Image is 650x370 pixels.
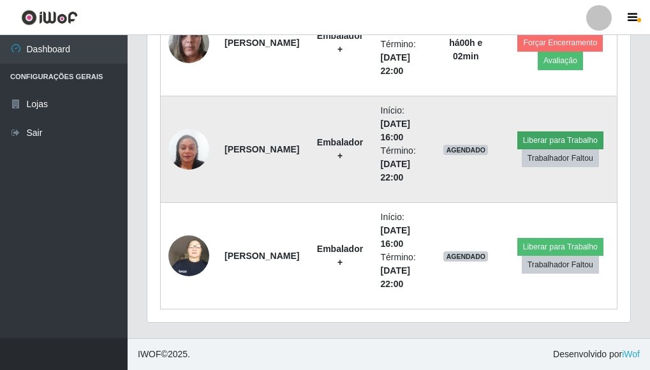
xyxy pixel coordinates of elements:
[553,348,640,361] span: Desenvolvido por
[317,244,363,267] strong: Embalador +
[168,228,209,283] img: 1723623614898.jpeg
[522,256,599,274] button: Trabalhador Faltou
[381,251,420,291] li: Término:
[538,52,583,70] button: Avaliação
[225,38,299,48] strong: [PERSON_NAME]
[381,38,420,78] li: Término:
[522,149,599,167] button: Trabalhador Faltou
[517,131,603,149] button: Liberar para Trabalho
[225,144,299,154] strong: [PERSON_NAME]
[21,10,78,26] img: CoreUI Logo
[381,119,410,142] time: [DATE] 16:00
[381,159,410,182] time: [DATE] 22:00
[381,144,420,184] li: Término:
[381,265,410,289] time: [DATE] 22:00
[138,349,161,359] span: IWOF
[381,104,420,144] li: Início:
[138,348,190,361] span: © 2025 .
[381,211,420,251] li: Início:
[443,251,488,262] span: AGENDADO
[622,349,640,359] a: iWof
[168,15,209,70] img: 1677615150889.jpeg
[168,113,209,186] img: 1703781074039.jpeg
[381,225,410,249] time: [DATE] 16:00
[449,38,482,61] strong: há 00 h e 02 min
[317,137,363,161] strong: Embalador +
[443,145,488,155] span: AGENDADO
[517,238,603,256] button: Liberar para Trabalho
[381,52,410,76] time: [DATE] 22:00
[517,34,603,52] button: Forçar Encerramento
[225,251,299,261] strong: [PERSON_NAME]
